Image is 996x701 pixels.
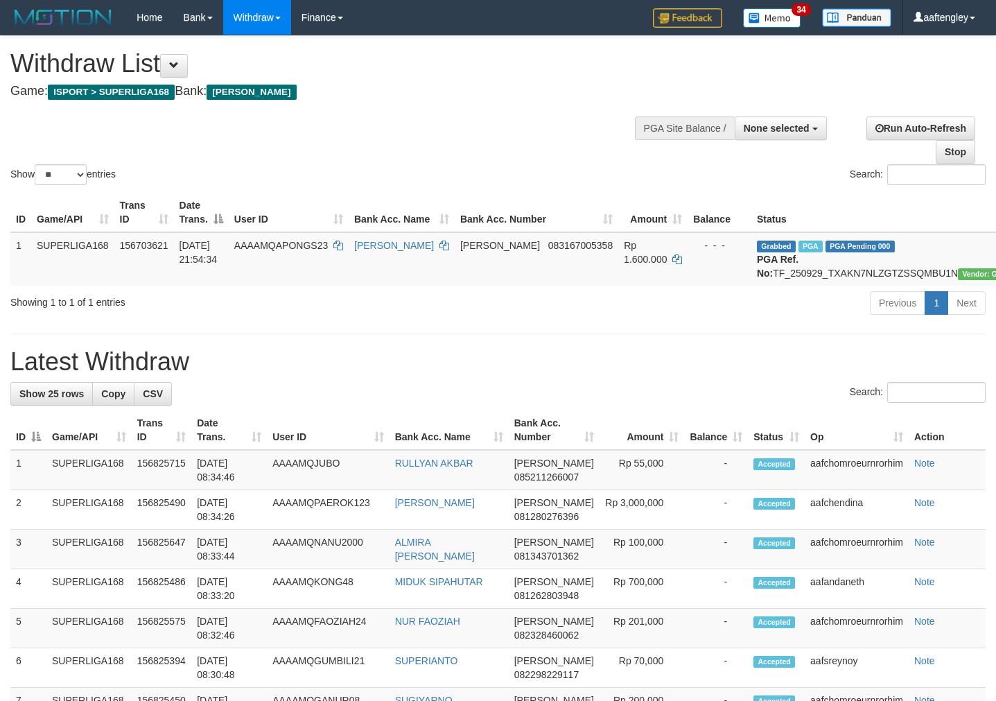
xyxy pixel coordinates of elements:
div: Showing 1 to 1 of 1 entries [10,290,405,309]
td: 156825575 [132,609,192,648]
a: Note [914,458,935,469]
td: AAAAMQGUMBILI21 [267,648,389,688]
a: SUPERIANTO [395,655,458,666]
td: - [684,490,748,530]
td: [DATE] 08:34:46 [191,450,267,490]
div: PGA Site Balance / [635,116,735,140]
span: Copy 081280276396 to clipboard [514,511,579,522]
td: 1 [10,450,46,490]
input: Search: [887,164,986,185]
th: Status: activate to sort column ascending [748,410,805,450]
h1: Latest Withdraw [10,348,986,376]
span: [PERSON_NAME] [514,458,594,469]
label: Search: [850,164,986,185]
span: AAAAMQAPONGS23 [234,240,328,251]
a: Note [914,497,935,508]
img: panduan.png [822,8,891,27]
td: Rp 70,000 [600,648,685,688]
td: aafandaneth [805,569,909,609]
h4: Game: Bank: [10,85,650,98]
th: Trans ID: activate to sort column ascending [114,193,174,232]
a: Note [914,616,935,627]
span: Copy [101,388,125,399]
a: Next [947,291,986,315]
td: - [684,609,748,648]
td: SUPERLIGA168 [46,569,132,609]
th: Amount: activate to sort column ascending [618,193,688,232]
a: Note [914,576,935,587]
a: Run Auto-Refresh [866,116,975,140]
th: Date Trans.: activate to sort column ascending [191,410,267,450]
span: Grabbed [757,241,796,252]
th: Balance [688,193,751,232]
span: Accepted [753,577,795,589]
a: Note [914,655,935,666]
span: CSV [143,388,163,399]
span: Copy 081343701362 to clipboard [514,551,579,562]
span: Copy 082328460062 to clipboard [514,630,579,641]
td: AAAAMQKONG48 [267,569,389,609]
td: AAAAMQPAEROK123 [267,490,389,530]
th: Trans ID: activate to sort column ascending [132,410,192,450]
td: 5 [10,609,46,648]
td: 6 [10,648,46,688]
th: Game/API: activate to sort column ascending [31,193,114,232]
a: RULLYAN AKBAR [395,458,473,469]
a: Copy [92,382,134,406]
td: - [684,569,748,609]
a: Show 25 rows [10,382,93,406]
th: Action [909,410,986,450]
td: 1 [10,232,31,286]
label: Show entries [10,164,116,185]
a: MIDUK SIPAHUTAR [395,576,483,587]
span: None selected [744,123,810,134]
h1: Withdraw List [10,50,650,78]
td: - [684,648,748,688]
a: Note [914,537,935,548]
td: 2 [10,490,46,530]
th: Bank Acc. Number: activate to sort column ascending [509,410,600,450]
span: Copy 083167005358 to clipboard [548,240,613,251]
td: [DATE] 08:30:48 [191,648,267,688]
th: Game/API: activate to sort column ascending [46,410,132,450]
span: Copy 082298229117 to clipboard [514,669,579,680]
span: [PERSON_NAME] [514,616,594,627]
td: aafchomroeurnrorhim [805,450,909,490]
td: Rp 100,000 [600,530,685,569]
span: [PERSON_NAME] [514,497,594,508]
span: PGA Pending [825,241,895,252]
span: [PERSON_NAME] [514,576,594,587]
select: Showentries [35,164,87,185]
td: [DATE] 08:32:46 [191,609,267,648]
td: SUPERLIGA168 [46,450,132,490]
a: Previous [870,291,925,315]
a: NUR FAOZIAH [395,616,460,627]
td: Rp 3,000,000 [600,490,685,530]
td: aafsreynoy [805,648,909,688]
span: 34 [792,3,810,16]
td: - [684,450,748,490]
img: Button%20Memo.svg [743,8,801,28]
span: 156703621 [120,240,168,251]
td: 156825490 [132,490,192,530]
b: PGA Ref. No: [757,254,798,279]
span: Accepted [753,458,795,470]
input: Search: [887,382,986,403]
span: Copy 085211266007 to clipboard [514,471,579,483]
th: ID [10,193,31,232]
td: AAAAMQJUBO [267,450,389,490]
a: CSV [134,382,172,406]
th: Bank Acc. Name: activate to sort column ascending [390,410,509,450]
label: Search: [850,382,986,403]
th: Date Trans.: activate to sort column descending [174,193,229,232]
td: 4 [10,569,46,609]
td: SUPERLIGA168 [46,490,132,530]
td: Rp 55,000 [600,450,685,490]
th: Op: activate to sort column ascending [805,410,909,450]
th: Bank Acc. Number: activate to sort column ascending [455,193,618,232]
span: Copy 081262803948 to clipboard [514,590,579,601]
td: AAAAMQFAOZIAH24 [267,609,389,648]
td: SUPERLIGA168 [46,530,132,569]
span: [PERSON_NAME] [514,655,594,666]
span: Accepted [753,498,795,510]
